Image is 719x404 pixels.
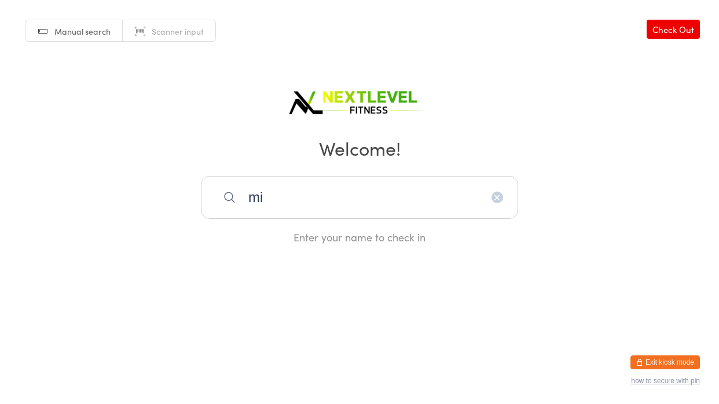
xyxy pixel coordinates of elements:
[152,25,204,37] span: Scanner input
[631,377,700,385] button: how to secure with pin
[630,355,700,369] button: Exit kiosk mode
[12,135,707,161] h2: Welcome!
[287,81,432,119] img: Next Level Fitness
[201,176,518,219] input: Search
[201,230,518,244] div: Enter your name to check in
[647,20,700,39] a: Check Out
[54,25,111,37] span: Manual search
